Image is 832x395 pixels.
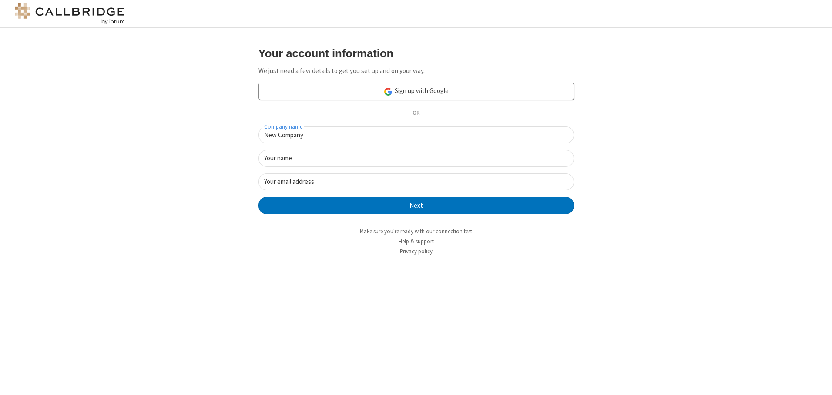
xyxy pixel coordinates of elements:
a: Help & support [399,238,434,245]
a: Privacy policy [400,248,433,255]
button: Next [258,197,574,214]
img: logo@2x.png [13,3,126,24]
p: We just need a few details to get you set up and on your way. [258,66,574,76]
input: Company name [258,126,574,143]
input: Your email address [258,173,574,190]
a: Make sure you're ready with our connection test [360,228,472,235]
a: Sign up with Google [258,83,574,100]
img: google-icon.png [383,87,393,96]
input: Your name [258,150,574,167]
h3: Your account information [258,47,574,60]
span: OR [409,107,423,119]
